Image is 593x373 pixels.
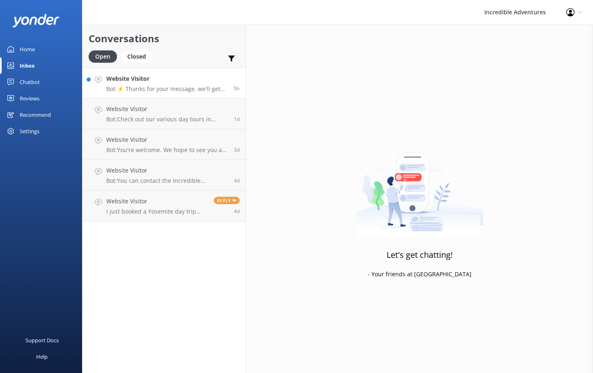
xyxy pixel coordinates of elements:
[234,177,240,184] span: Oct 08 2025 11:17am (UTC -07:00) America/Los_Angeles
[356,135,483,238] img: artwork of a man stealing a conversation from at giant smartphone
[20,74,40,90] div: Chatbot
[82,160,246,191] a: Website VisitorBot:You can contact the Incredible Adventures team at [PHONE_NUMBER], or by emaili...
[106,166,228,175] h4: Website Visitor
[106,105,228,114] h4: Website Visitor
[20,57,35,74] div: Inbox
[234,85,240,92] span: Oct 13 2025 12:50am (UTC -07:00) America/Los_Angeles
[89,31,240,46] h2: Conversations
[106,208,208,215] p: I just booked a Yosemite day trip tour, and I'm wondering if there is an alternate pickup locatio...
[121,52,156,61] a: Closed
[106,197,208,206] h4: Website Visitor
[20,123,39,139] div: Settings
[234,146,240,153] span: Oct 09 2025 05:11pm (UTC -07:00) America/Los_Angeles
[36,348,48,365] div: Help
[106,146,228,154] p: Bot: You're welcome. We hope to see you at Incredible Adventures soon!
[234,208,240,215] span: Oct 08 2025 10:57am (UTC -07:00) America/Los_Angeles
[106,177,228,184] p: Bot: You can contact the Incredible Adventures team at [PHONE_NUMBER], or by emailing [EMAIL_ADDR...
[82,129,246,160] a: Website VisitorBot:You're welcome. We hope to see you at Incredible Adventures soon!3d
[368,270,472,279] p: - Your friends at [GEOGRAPHIC_DATA]
[12,14,60,27] img: yonder-white-logo.png
[82,98,246,129] a: Website VisitorBot:Check out our various day tours in [GEOGRAPHIC_DATA] at [URL][DOMAIN_NAME].1d
[25,332,59,348] div: Support Docs
[106,85,227,93] p: Bot: ⚡ Thanks for your message, we'll get back to you as soon as we can. You're also welcome to k...
[387,248,453,262] h3: Let's get chatting!
[121,50,152,63] div: Closed
[89,52,121,61] a: Open
[20,90,39,107] div: Reviews
[20,107,51,123] div: Recommend
[89,50,117,63] div: Open
[106,74,227,83] h4: Website Visitor
[214,197,240,204] span: Reply
[234,116,240,123] span: Oct 11 2025 11:45am (UTC -07:00) America/Los_Angeles
[20,41,35,57] div: Home
[82,191,246,221] a: Website VisitorI just booked a Yosemite day trip tour, and I'm wondering if there is an alternate...
[106,116,228,123] p: Bot: Check out our various day tours in [GEOGRAPHIC_DATA] at [URL][DOMAIN_NAME].
[106,135,228,144] h4: Website Visitor
[82,68,246,98] a: Website VisitorBot:⚡ Thanks for your message, we'll get back to you as soon as we can. You're als...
